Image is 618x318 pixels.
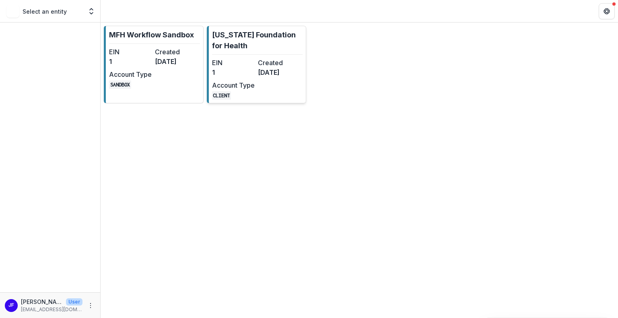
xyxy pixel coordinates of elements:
[212,91,231,100] code: CLIENT
[86,301,95,310] button: More
[258,58,301,68] dt: Created
[21,306,82,313] p: [EMAIL_ADDRESS][DOMAIN_NAME]
[6,5,19,18] img: Select an entity
[109,47,152,57] dt: EIN
[86,3,97,19] button: Open entity switcher
[109,80,131,89] code: SANDBOX
[599,3,615,19] button: Get Help
[23,7,67,16] p: Select an entity
[109,57,152,66] dd: 1
[109,29,194,40] p: MFH Workflow Sandbox
[104,26,204,103] a: MFH Workflow SandboxEIN1Created[DATE]Account TypeSANDBOX
[212,80,255,90] dt: Account Type
[21,297,63,306] p: [PERSON_NAME]
[258,68,301,77] dd: [DATE]
[212,29,303,51] p: [US_STATE] Foundation for Health
[155,57,198,66] dd: [DATE]
[109,70,152,79] dt: Account Type
[8,303,14,308] div: Jean Freeman-Crawford
[66,298,82,306] p: User
[155,47,198,57] dt: Created
[212,68,255,77] dd: 1
[207,26,307,103] a: [US_STATE] Foundation for HealthEIN1Created[DATE]Account TypeCLIENT
[212,58,255,68] dt: EIN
